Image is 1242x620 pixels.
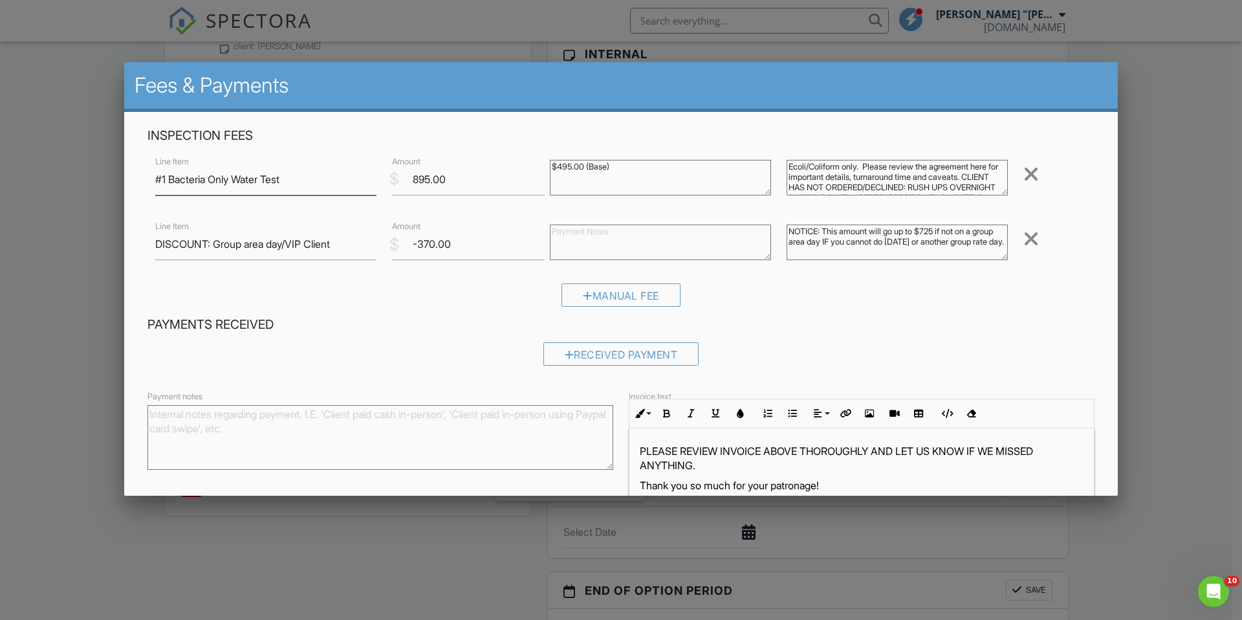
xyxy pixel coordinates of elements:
[787,160,1008,195] textarea: Ecoli/Coliform only. Please review the agreement here for important details, turnaround time and ...
[640,444,1084,473] p: PLEASE REVIEW INVOICE ABOVE THOROUGHLY AND LET US KNOW IF WE MISSED ANYTHING.
[392,221,420,232] label: Amount
[392,156,420,168] label: Amount
[561,283,681,307] div: Manual Fee
[629,391,671,403] label: Invoice text
[787,225,1008,260] textarea: NOTICE: This amount will go up to $725 if not on a group area day IF you cannot do [DATE] or anot...
[833,401,857,426] button: Insert Link (⌘K)
[679,401,703,426] button: Italic (⌘I)
[728,401,752,426] button: Colors
[906,401,931,426] button: Insert Table
[808,401,833,426] button: Align
[857,401,882,426] button: Insert Image (⌘P)
[543,342,699,366] div: Received Payment
[1225,576,1239,586] span: 10
[934,401,959,426] button: Code View
[640,478,1084,493] p: Thank you so much for your patronage!
[550,160,771,195] textarea: $495.00 (Base)
[147,391,202,403] label: Payment notes
[155,156,189,168] label: Line Item
[147,127,1095,144] h4: Inspection Fees
[756,401,780,426] button: Ordered List
[882,401,906,426] button: Insert Video
[703,401,728,426] button: Underline (⌘U)
[780,401,805,426] button: Unordered List
[629,401,654,426] button: Inline Style
[561,292,681,305] a: Manual Fee
[135,72,1107,98] h2: Fees & Payments
[959,401,983,426] button: Clear Formatting
[147,316,1095,333] h4: Payments Received
[654,401,679,426] button: Bold (⌘B)
[389,234,399,256] div: $
[543,351,699,364] a: Received Payment
[155,221,189,232] label: Line Item
[389,168,399,190] div: $
[1198,576,1229,607] iframe: Intercom live chat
